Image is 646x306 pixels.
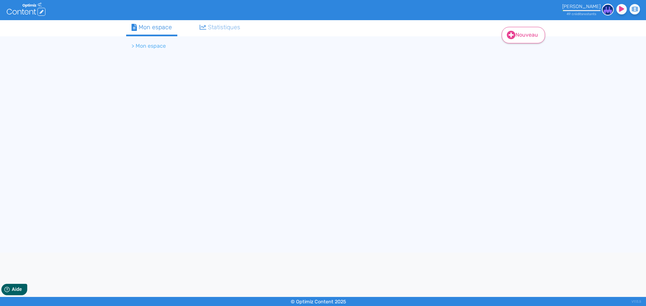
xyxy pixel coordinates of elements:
span: s [595,12,596,16]
a: Nouveau [502,27,545,43]
img: 32f3d627b633f96c99af288a006a45b5 [602,4,614,15]
div: Mon espace [132,23,172,32]
div: [PERSON_NAME] [562,4,601,9]
span: s [581,12,583,16]
nav: breadcrumb [126,38,463,54]
small: © Optimiz Content 2025 [291,299,346,305]
li: > Mon espace [132,42,166,50]
div: V1.13.5 [632,297,641,306]
a: Statistiques [194,20,246,35]
a: Mon espace [126,20,177,36]
div: Statistiques [200,23,241,32]
small: 49 crédit restant [567,12,596,16]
